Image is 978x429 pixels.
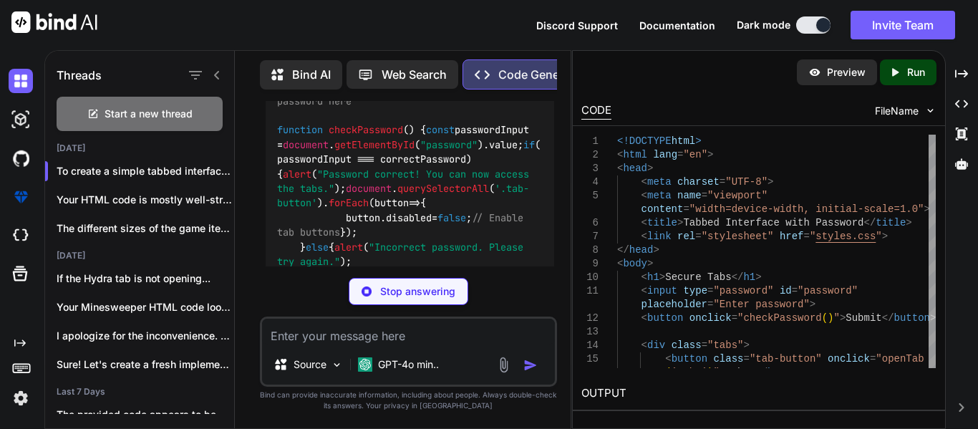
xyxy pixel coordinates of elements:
span: > [720,367,725,378]
span: type [683,285,707,297]
span: link [647,231,672,242]
span: </ [882,312,894,324]
span: button [647,312,683,324]
span: Dark mode [737,18,790,32]
span: Discord Support [536,19,618,32]
span: document [283,138,329,151]
span: meta [647,190,672,201]
span: html [623,149,647,160]
p: To create a simple tabbed interface that... [57,164,234,178]
span: "UTF-8" [725,176,768,188]
span: > [906,217,911,228]
span: = [870,353,876,365]
span: < [617,149,623,160]
span: ) [828,312,833,324]
p: The different sizes of the game items in... [57,221,234,236]
p: I apologize for the inconvenience. Let's ensure... [57,329,234,343]
span: = [683,203,689,215]
p: Web Search [382,66,447,83]
code: correctPassword = ; ( ) { passwordInput = . ( ). ; (passwordInput === correctPassword) { ( ); . (... [277,79,541,400]
span: > [647,163,653,174]
span: forEach [329,197,369,210]
span: ) [707,367,713,378]
button: Invite Team [851,11,955,39]
span: > [924,203,930,215]
span: "en" [683,149,707,160]
span: > [647,258,653,269]
span: class [713,353,743,365]
span: querySelectorAll [397,182,489,195]
span: " [876,231,881,242]
span: head [629,244,654,256]
span: Documentation [639,19,715,32]
p: GPT-4o min.. [378,357,439,372]
span: body [623,258,647,269]
span: < [641,285,647,297]
span: > [768,176,773,188]
img: preview [808,66,821,79]
div: CODE [581,102,611,120]
span: "Enter password" [713,299,809,310]
span: = [677,149,683,160]
span: Start a new thread [105,107,193,121]
span: " [810,231,815,242]
span: </ [617,244,629,256]
span: placeholder [641,299,707,310]
span: 'tab1' [672,367,707,378]
p: The provided code appears to be part... [57,408,234,422]
span: < [641,312,647,324]
span: charset [677,176,720,188]
span: content [641,203,684,215]
span: "viewport" [707,190,768,201]
span: "password" [420,138,478,151]
span: button [768,367,803,378]
img: githubDark [9,146,33,170]
h2: [DATE] [45,250,234,261]
span: = [732,312,737,324]
img: settings [9,386,33,410]
span: Tab 1 [725,367,755,378]
div: 7 [581,230,599,244]
span: Secure Tabs [665,271,731,283]
span: '.tab-button' [277,182,529,209]
span: class [672,339,702,351]
span: < [641,217,647,228]
span: < [641,176,647,188]
span: false [437,211,466,224]
button: Discord Support [536,18,618,33]
span: "tabs" [707,339,743,351]
span: button [894,312,930,324]
span: value [489,138,518,151]
div: 9 [581,257,599,271]
p: If the Hydra tab is not opening... [57,271,234,286]
div: 4 [581,175,599,189]
p: Preview [827,65,866,79]
span: </ [755,367,768,378]
img: Pick Models [331,359,343,371]
span: title [647,217,677,228]
span: > [677,217,683,228]
img: darkChat [9,69,33,93]
div: 12 [581,312,599,325]
span: function [277,124,323,137]
span: " [713,367,719,378]
h1: Threads [57,67,102,84]
span: > [804,367,810,378]
span: = [695,231,701,242]
h2: OUTPUT [573,377,945,410]
span: "tab-button" [750,353,822,365]
h2: Last 7 Days [45,386,234,397]
p: Stop answering [380,284,455,299]
span: => [374,197,420,210]
p: Your HTML code is mostly well-structured... [57,193,234,207]
span: " [834,312,840,324]
span: = [743,353,749,365]
p: Sure! Let's create a fresh implementation of... [57,357,234,372]
span: > [695,135,701,147]
span: "stylesheet" [702,231,774,242]
span: </ [864,217,876,228]
span: lang [653,149,677,160]
span: "width=device-width, initial-scale=1.0" [689,203,924,215]
div: 11 [581,284,599,298]
span: Submit [846,312,881,324]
